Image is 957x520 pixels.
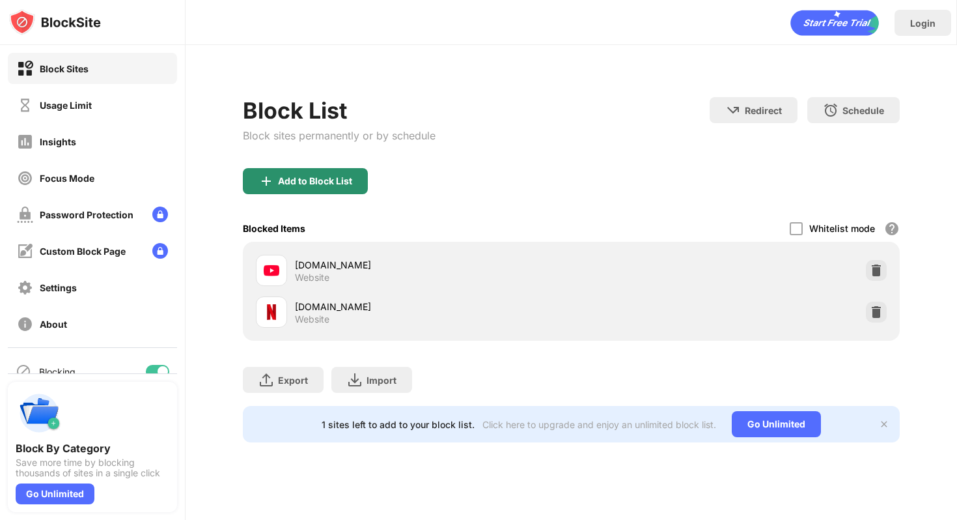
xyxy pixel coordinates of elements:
img: push-categories.svg [16,390,62,437]
div: About [40,319,67,330]
div: Import [367,375,396,386]
div: Website [295,272,329,283]
div: Go Unlimited [16,484,94,504]
img: block-on.svg [17,61,33,77]
img: password-protection-off.svg [17,207,33,223]
div: animation [790,10,879,36]
img: lock-menu.svg [152,207,168,222]
div: Settings [40,282,77,293]
div: 1 sites left to add to your block list. [322,419,475,430]
div: Click here to upgrade and enjoy an unlimited block list. [482,419,716,430]
img: lock-menu.svg [152,243,168,259]
div: [DOMAIN_NAME] [295,300,571,313]
img: logo-blocksite.svg [9,9,101,35]
img: blocking-icon.svg [16,364,31,379]
div: Whitelist mode [809,223,875,234]
img: favicons [264,263,279,278]
div: Focus Mode [40,173,94,184]
img: insights-off.svg [17,134,33,150]
div: Schedule [842,105,884,116]
div: Blocked Items [243,223,305,234]
div: Go Unlimited [732,411,821,437]
img: favicons [264,304,279,320]
div: Block By Category [16,442,169,455]
div: Insights [40,136,76,147]
div: [DOMAIN_NAME] [295,258,571,272]
img: settings-off.svg [17,280,33,296]
div: Login [910,18,936,29]
div: Blocking [39,366,76,377]
div: Password Protection [40,209,133,220]
div: Custom Block Page [40,246,126,257]
div: Add to Block List [278,176,352,186]
div: Export [278,375,308,386]
div: Redirect [745,105,782,116]
div: Save more time by blocking thousands of sites in a single click [16,457,169,478]
div: Block List [243,97,436,124]
img: about-off.svg [17,316,33,332]
div: Block sites permanently or by schedule [243,129,436,142]
img: x-button.svg [879,419,889,429]
img: time-usage-off.svg [17,97,33,113]
div: Usage Limit [40,100,92,111]
div: Website [295,313,329,325]
img: customize-block-page-off.svg [17,243,33,259]
img: focus-off.svg [17,170,33,186]
div: Block Sites [40,63,89,74]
